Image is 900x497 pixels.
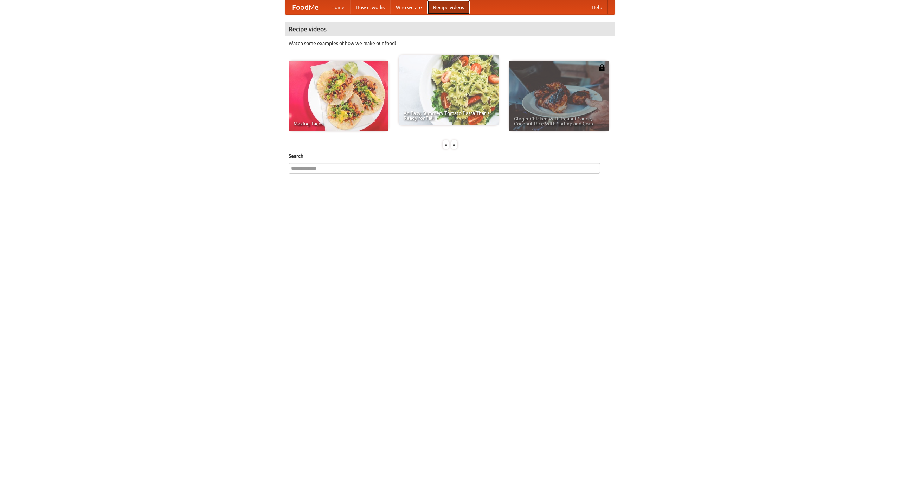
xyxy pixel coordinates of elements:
a: FoodMe [285,0,326,14]
a: Making Tacos [289,61,388,131]
a: Recipe videos [427,0,470,14]
span: Making Tacos [294,121,384,126]
div: » [451,140,457,149]
a: Who we are [390,0,427,14]
img: 483408.png [598,64,605,71]
a: How it works [350,0,390,14]
h4: Recipe videos [285,22,615,36]
a: Home [326,0,350,14]
span: An Easy, Summery Tomato Pasta That's Ready for Fall [404,111,494,120]
div: « [443,140,449,149]
a: An Easy, Summery Tomato Pasta That's Ready for Fall [399,55,499,125]
h5: Search [289,152,611,159]
p: Watch some examples of how we make our food! [289,40,611,47]
a: Help [586,0,608,14]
